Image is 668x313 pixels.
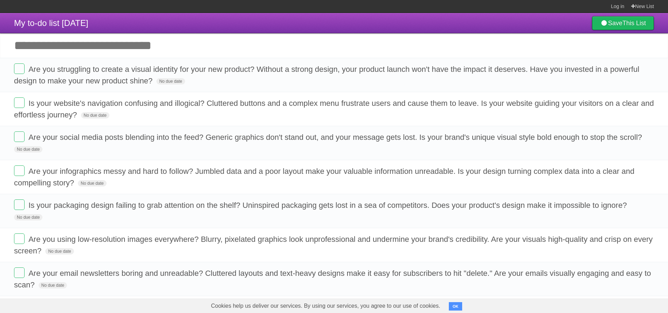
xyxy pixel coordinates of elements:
[14,269,651,289] span: Are your email newsletters boring and unreadable? Cluttered layouts and text-heavy designs make i...
[156,78,185,84] span: No due date
[14,267,25,278] label: Done
[14,131,25,142] label: Done
[14,235,653,255] span: Are you using low-resolution images everywhere? Blurry, pixelated graphics look unprofessional an...
[14,97,25,108] label: Done
[14,214,42,220] span: No due date
[204,299,447,313] span: Cookies help us deliver our services. By using our services, you agree to our use of cookies.
[81,112,109,118] span: No due date
[45,248,74,254] span: No due date
[14,167,634,187] span: Are your infographics messy and hard to follow? Jumbled data and a poor layout make your valuable...
[14,233,25,244] label: Done
[592,16,654,30] a: SaveThis List
[14,165,25,176] label: Done
[14,18,88,28] span: My to-do list [DATE]
[14,146,42,152] span: No due date
[78,180,106,186] span: No due date
[14,99,654,119] span: Is your website's navigation confusing and illogical? Cluttered buttons and a complex menu frustr...
[14,63,25,74] label: Done
[28,201,629,210] span: Is your packaging design failing to grab attention on the shelf? Uninspired packaging gets lost i...
[39,282,67,288] span: No due date
[14,65,639,85] span: Are you struggling to create a visual identity for your new product? Without a strong design, you...
[622,20,646,27] b: This List
[449,302,463,311] button: OK
[14,199,25,210] label: Done
[28,133,644,142] span: Are your social media posts blending into the feed? Generic graphics don't stand out, and your me...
